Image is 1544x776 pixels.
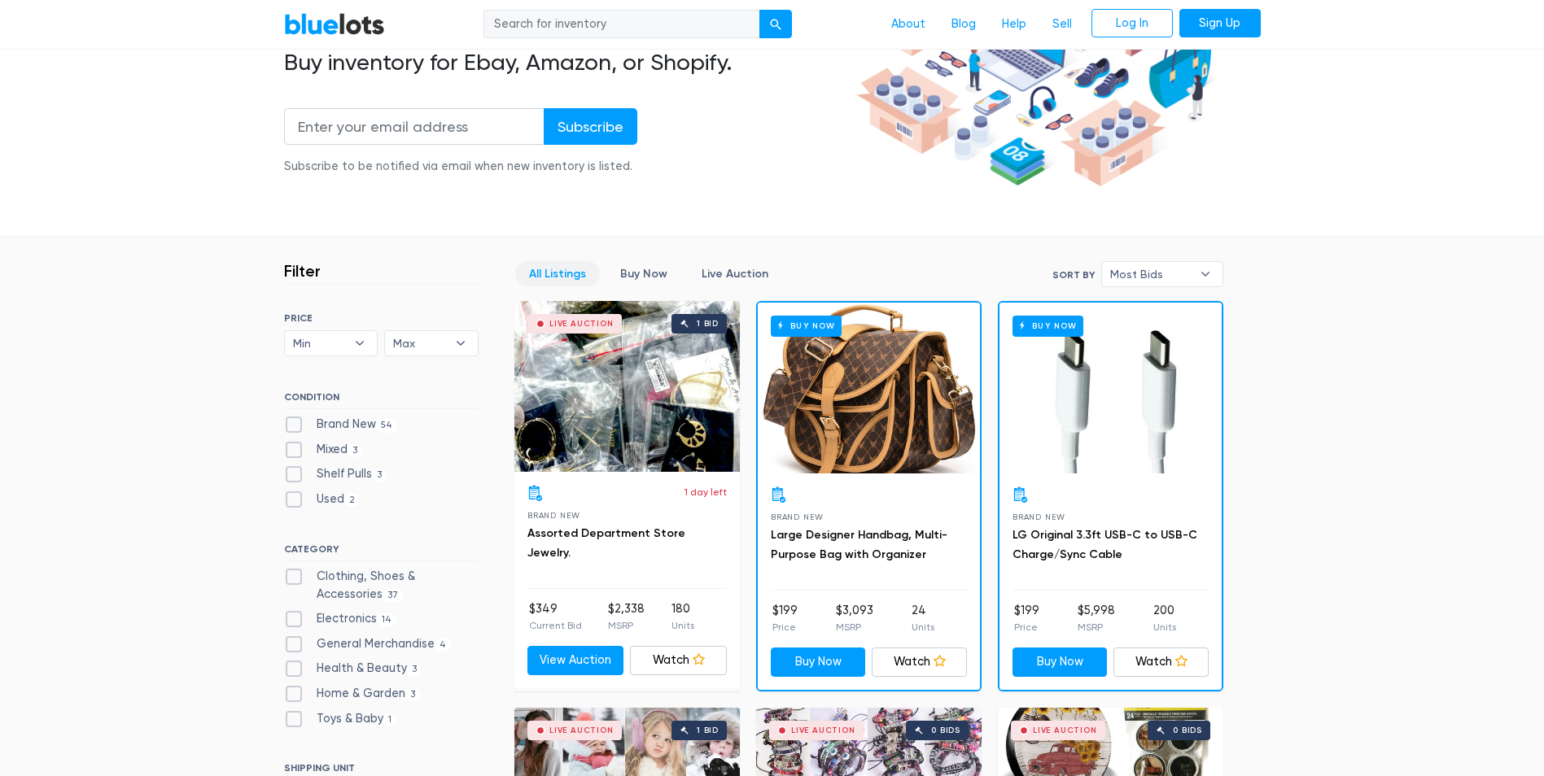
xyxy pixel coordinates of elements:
[527,526,685,560] a: Assorted Department Store Jewelry.
[1052,268,1095,282] label: Sort By
[376,419,398,432] span: 54
[771,512,824,521] span: Brand New
[284,391,479,409] h6: CONDITION
[435,639,452,652] span: 4
[1013,316,1083,336] h6: Buy Now
[1013,647,1108,677] a: Buy Now
[630,646,727,675] a: Watch
[529,618,582,633] p: Current Bid
[1179,9,1261,38] a: Sign Up
[671,618,694,633] p: Units
[514,301,740,472] a: Live Auction 1 bid
[393,331,447,355] span: Max
[383,713,397,726] span: 1
[1110,262,1192,286] span: Most Bids
[284,312,479,324] h6: PRICE
[1013,528,1197,561] a: LG Original 3.3ft USB-C to USB-C Charge/Sync Cable
[284,261,321,281] h3: Filter
[1091,9,1173,38] a: Log In
[284,49,851,76] h2: Buy inventory for Ebay, Amazon, or Shopify.
[1173,726,1202,735] div: 0 bids
[758,303,980,473] a: Buy Now
[1153,620,1176,634] p: Units
[483,10,760,39] input: Search for inventory
[1153,602,1176,634] li: 200
[348,444,363,457] span: 3
[1188,262,1223,286] b: ▾
[685,485,727,499] p: 1 day left
[515,261,600,286] a: All Listings
[836,620,873,634] p: MSRP
[527,511,580,520] span: Brand New
[344,494,361,507] span: 2
[284,635,452,653] label: General Merchandise
[771,316,842,336] h6: Buy Now
[444,331,478,355] b: ▾
[284,490,361,508] label: Used
[772,602,798,634] li: $199
[697,726,719,735] div: 1 bid
[284,441,363,459] label: Mixed
[688,261,782,286] a: Live Auction
[405,688,421,701] span: 3
[912,602,934,634] li: 24
[1014,620,1039,634] p: Price
[284,465,387,483] label: Shelf Pulls
[671,600,694,633] li: 180
[989,9,1039,40] a: Help
[697,320,719,328] div: 1 bid
[529,600,582,633] li: $349
[407,664,422,677] span: 3
[343,331,377,355] b: ▾
[284,660,422,678] label: Health & Beauty
[912,620,934,634] p: Units
[878,9,938,40] a: About
[284,685,421,703] label: Home & Garden
[1033,726,1097,735] div: Live Auction
[383,589,404,602] span: 37
[872,647,967,677] a: Watch
[284,108,545,145] input: Enter your email address
[284,610,397,628] label: Electronics
[544,108,637,145] input: Subscribe
[284,568,479,603] label: Clothing, Shoes & Accessories
[1039,9,1085,40] a: Sell
[608,600,645,633] li: $2,338
[608,618,645,633] p: MSRP
[999,303,1222,473] a: Buy Now
[1078,620,1115,634] p: MSRP
[284,416,398,434] label: Brand New
[1014,602,1039,634] li: $199
[377,613,397,626] span: 14
[771,528,947,561] a: Large Designer Handbag, Multi-Purpose Bag with Organizer
[771,647,866,677] a: Buy Now
[1078,602,1115,634] li: $5,998
[606,261,681,286] a: Buy Now
[284,710,397,728] label: Toys & Baby
[293,331,347,355] span: Min
[931,726,960,735] div: 0 bids
[1113,647,1209,677] a: Watch
[372,469,387,482] span: 3
[791,726,855,735] div: Live Auction
[549,320,614,328] div: Live Auction
[284,12,385,36] a: BlueLots
[1013,512,1065,521] span: Brand New
[527,646,624,675] a: View Auction
[938,9,989,40] a: Blog
[772,620,798,634] p: Price
[284,543,479,561] h6: CATEGORY
[549,726,614,735] div: Live Auction
[836,602,873,634] li: $3,093
[284,158,637,176] div: Subscribe to be notified via email when new inventory is listed.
